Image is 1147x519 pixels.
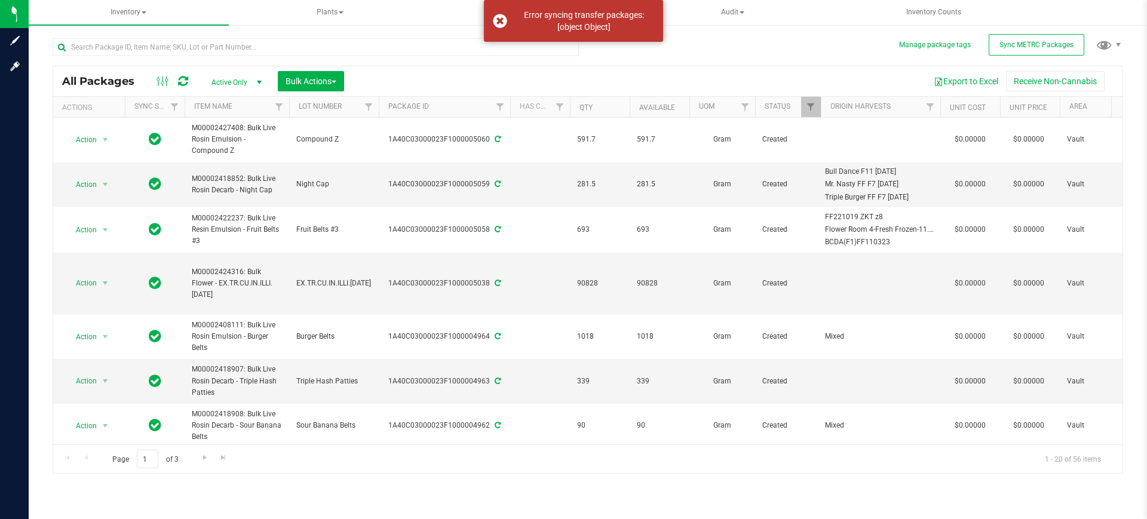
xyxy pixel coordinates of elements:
span: In Sync [149,328,161,345]
span: Plants [231,1,430,24]
span: 693 [637,224,682,235]
span: select [98,373,113,389]
span: Bulk Actions [286,76,336,86]
a: Package ID [388,102,429,110]
span: Created [762,376,814,387]
div: 1A40C03000023F1000005058 [377,224,512,235]
a: Origin Harvests [830,102,891,110]
span: select [98,131,113,148]
span: Gram [697,278,748,289]
span: Sync from Compliance System [493,180,501,188]
span: 281.5 [637,179,682,190]
span: M00002427408: Bulk Live Rosin Emulsion - Compound Z [192,122,282,157]
td: $0.00000 [940,162,1000,208]
div: 1A40C03000023F1000004964 [377,331,512,342]
span: Gram [697,134,748,145]
a: Go to the last page [215,450,232,466]
div: Value 3: Triple Burger FF F7 7 Jul 2025 [825,192,937,203]
div: 1A40C03000023F1000005060 [377,134,512,145]
span: 591.7 [637,134,682,145]
a: Filter [165,97,185,117]
span: Created [762,278,814,289]
span: Sour Banana Belts [296,420,372,431]
span: EX.TR.CU.IN.ILLI.[DATE] [296,278,372,289]
div: 1A40C03000023F1000004963 [377,376,512,387]
div: Value 3: BCDA(F1)FF110323 [825,237,937,248]
span: Action [65,373,97,389]
span: 281.5 [577,179,622,190]
span: 1 - 20 of 56 items [1035,450,1111,468]
a: Sync Status [134,102,180,110]
span: Gram [697,376,748,387]
span: Created [762,134,814,145]
a: Unit Cost [950,103,986,112]
a: Qty [579,103,593,112]
span: Sync from Compliance System [493,135,501,143]
span: $0.00000 [1007,417,1050,434]
span: Gram [697,331,748,342]
td: $0.00000 [940,207,1000,253]
a: Filter [921,97,940,117]
span: In Sync [149,176,161,192]
span: Sync from Compliance System [493,377,501,385]
span: M00002422237: Bulk Live Resin Emulsion - Fruit Belts #3 [192,213,282,247]
div: 1A40C03000023F1000005038 [377,278,512,289]
span: Action [65,222,97,238]
span: select [98,275,113,291]
span: Vault [1067,224,1142,235]
span: select [98,222,113,238]
span: Gram [697,224,748,235]
span: In Sync [149,131,161,148]
span: M00002418852: Bulk Live Rosin Decarb - Night Cap [192,173,282,196]
span: Action [65,328,97,345]
inline-svg: Log in [9,60,21,72]
span: In Sync [149,275,161,291]
span: In Sync [149,417,161,434]
span: 90828 [577,278,622,289]
div: Value 1: FF221019 ZKT z8 [825,211,937,223]
span: Vault [1067,376,1142,387]
span: M00002424316: Bulk Flower - EX.TR.CU.IN.ILLI.[DATE] [192,266,282,301]
td: $0.00000 [940,253,1000,315]
a: Filter [269,97,289,117]
span: Vault [1067,134,1142,145]
div: Actions [62,103,120,112]
a: Filter [735,97,755,117]
td: $0.00000 [940,118,1000,162]
a: Area [1069,102,1087,110]
a: Available [639,103,675,112]
span: All Packages [62,75,146,88]
span: $0.00000 [1007,275,1050,292]
div: 1A40C03000023F1000005059 [377,179,512,190]
span: Gram [697,179,748,190]
span: M00002418908: Bulk Live Rosin Decarb - Sour Banana Belts [192,409,282,443]
div: Error syncing transfer packages: [object Object] [514,9,654,33]
a: Lot Number [299,102,342,110]
span: 90 [577,420,622,431]
span: Vault [1067,420,1142,431]
span: Vault [1067,278,1142,289]
button: Sync METRC Packages [989,34,1084,56]
a: Filter [490,97,510,117]
span: In Sync [149,373,161,389]
span: 339 [577,376,622,387]
span: $0.00000 [1007,328,1050,345]
span: Sync from Compliance System [493,225,501,234]
span: Action [65,176,97,193]
span: $0.00000 [1007,373,1050,390]
button: Export to Excel [926,71,1006,91]
a: Go to the next page [196,450,213,466]
span: select [98,417,113,434]
span: Created [762,179,814,190]
span: 90828 [637,278,682,289]
div: Value 1: Mixed [825,420,937,431]
span: $0.00000 [1007,221,1050,238]
span: $0.00000 [1007,131,1050,148]
th: Has COA [510,97,570,118]
span: Sync from Compliance System [493,332,501,340]
td: $0.00000 [940,315,1000,360]
a: Item Name [194,102,232,110]
span: Sync METRC Packages [999,41,1074,49]
span: Inventory Counts [890,7,977,17]
span: Created [762,420,814,431]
